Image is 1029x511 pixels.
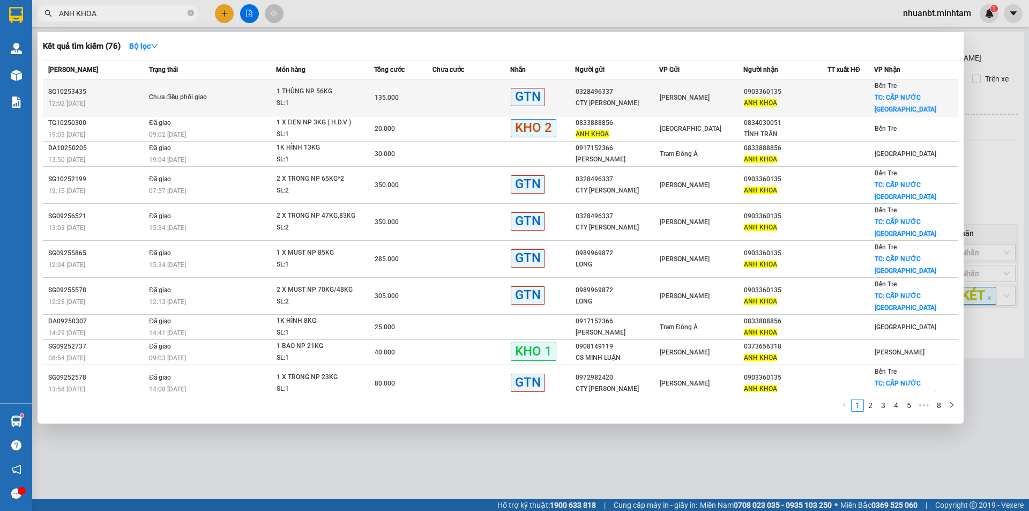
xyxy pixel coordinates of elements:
div: [PERSON_NAME] [576,154,659,165]
span: 135.000 [375,94,399,101]
div: 0834030051 [744,117,827,129]
span: ANH KHOA [744,99,777,107]
div: 0328496337 [576,86,659,98]
div: SL: 1 [277,259,357,271]
span: 40.000 [375,349,395,356]
span: 13:50 [DATE] [48,156,85,164]
span: Trạm Đông Á [660,150,698,158]
div: 0903360135 [744,372,827,383]
span: Bến Tre [875,280,897,288]
span: 285.000 [375,255,399,263]
div: CTY [PERSON_NAME] [576,222,659,233]
span: 12:28 [DATE] [48,298,85,306]
span: [GEOGRAPHIC_DATA] [875,150,936,158]
span: left [841,402,848,408]
div: SG10253435 [48,86,146,98]
div: SL: 1 [277,352,357,364]
span: 12:04 [DATE] [48,261,85,269]
span: ANH KHOA [744,224,777,231]
span: ANH KHOA [576,130,609,138]
img: logo-vxr [9,7,23,23]
div: 1K HÌNH 13KG [277,142,357,154]
span: ANH KHOA [744,385,777,392]
div: 0972982420 [576,372,659,383]
span: right [949,402,955,408]
div: 0833888856 [576,117,659,129]
div: DA09250307 [48,316,146,327]
div: SL: 2 [277,185,357,197]
a: 1 [852,399,863,411]
span: Đã giao [149,286,171,294]
span: 08:54 [DATE] [48,354,85,362]
span: GTN [511,374,545,391]
span: ANH KHOA [744,329,777,336]
div: 0903360135 [744,211,827,222]
span: ANH KHOA [744,187,777,194]
a: 8 [933,399,945,411]
button: right [945,399,958,412]
span: close-circle [188,10,194,16]
span: GTN [511,88,545,106]
div: SL: 1 [277,327,357,339]
li: 5 [903,399,915,412]
div: [PERSON_NAME] [576,327,659,338]
span: Nhãn [510,66,526,73]
li: Next 5 Pages [915,399,933,412]
span: [PERSON_NAME] [660,349,710,356]
span: 07:57 [DATE] [149,187,186,195]
span: Bến Tre [875,243,897,251]
input: Tìm tên, số ĐT hoặc mã đơn [59,8,185,19]
span: Bến Tre [875,206,897,214]
div: 0328496337 [576,174,659,185]
span: 350.000 [375,181,399,189]
span: [PERSON_NAME] [660,255,710,263]
span: ANH KHOA [744,298,777,305]
span: 15:34 [DATE] [149,261,186,269]
span: Người nhận [743,66,778,73]
div: CTY [PERSON_NAME] [576,185,659,196]
span: down [151,42,158,50]
div: SL: 1 [277,154,357,166]
button: Bộ lọcdown [121,38,167,55]
div: 0989969872 [576,285,659,296]
span: GTN [511,286,545,304]
span: Tổng cước [374,66,405,73]
span: 12:02 [DATE] [48,100,85,107]
span: TC: CẤP NƯỚC [GEOGRAPHIC_DATA] [875,181,936,201]
span: Trạm Đông Á [660,323,698,331]
span: Bến Tre [875,125,897,132]
span: [PERSON_NAME] [875,349,924,356]
img: warehouse-icon [11,416,22,427]
span: Đã giao [149,212,171,220]
span: Đã giao [149,119,171,127]
span: notification [11,464,21,475]
span: question-circle [11,440,21,450]
div: 2 X MUST NP 70KG/48KG [277,284,357,296]
span: Chưa cước [433,66,464,73]
div: 1 X MUST NP 85KG [277,247,357,259]
div: 1 THÙNG NP 56KG [277,86,357,98]
div: 0903360135 [744,248,827,259]
span: VP Nhận [874,66,900,73]
span: ••• [915,399,933,412]
span: [PERSON_NAME] [660,380,710,387]
span: 25.000 [375,323,395,331]
a: 5 [903,399,915,411]
span: Đã giao [149,249,171,257]
span: 15:34 [DATE] [149,224,186,232]
div: 1 X TRONG NP 23KG [277,372,357,383]
span: ANH KHOA [744,354,777,361]
div: 0903360135 [744,174,827,185]
span: Đã giao [149,343,171,350]
div: LONG [576,296,659,307]
img: warehouse-icon [11,70,22,81]
div: 1 X ĐEN NP 3KG ( H.D.V ) [277,117,357,129]
div: SG09255865 [48,248,146,259]
span: TC: CẤP NƯỚC [GEOGRAPHIC_DATA] [875,292,936,312]
span: [PERSON_NAME] [660,292,710,300]
span: KHO 1 [511,343,556,360]
div: 0903360135 [744,285,827,296]
span: 30.000 [375,150,395,158]
span: Đã giao [149,374,171,381]
span: GTN [511,175,545,193]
